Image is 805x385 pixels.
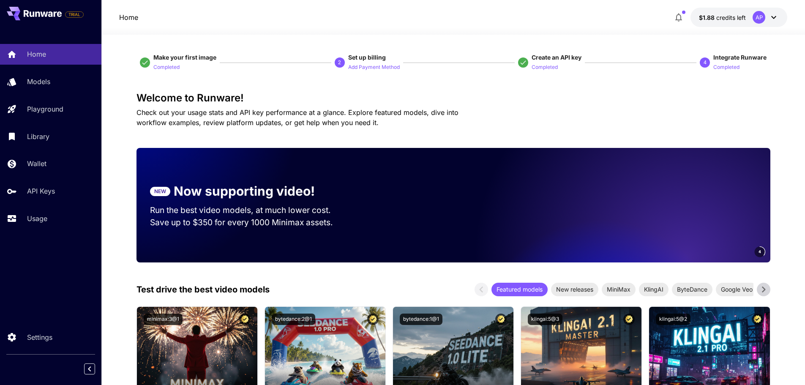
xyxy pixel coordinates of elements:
span: Add your payment card to enable full platform functionality. [65,9,84,19]
p: Wallet [27,158,46,169]
span: New releases [551,285,598,294]
div: New releases [551,283,598,296]
button: $1.8769AP [690,8,787,27]
p: API Keys [27,186,55,196]
div: Collapse sidebar [90,361,101,377]
p: 4 [704,59,707,66]
p: Settings [27,332,52,342]
button: klingai:5@2 [656,314,690,325]
div: $1.8769 [699,13,746,22]
div: Google Veo [716,283,758,296]
span: 4 [759,248,761,255]
span: TRIAL [65,11,83,18]
span: Featured models [491,285,548,294]
span: Google Veo [716,285,758,294]
p: Playground [27,104,63,114]
button: minimax:3@1 [144,314,183,325]
p: Models [27,76,50,87]
span: MiniMax [602,285,636,294]
button: Certified Model – Vetted for best performance and includes a commercial license. [239,314,251,325]
div: KlingAI [639,283,669,296]
span: credits left [716,14,746,21]
button: bytedance:1@1 [400,314,442,325]
p: Home [27,49,46,59]
button: Collapse sidebar [84,363,95,374]
p: 2 [338,59,341,66]
span: ByteDance [672,285,712,294]
button: Certified Model – Vetted for best performance and includes a commercial license. [752,314,763,325]
span: KlingAI [639,285,669,294]
button: Certified Model – Vetted for best performance and includes a commercial license. [367,314,379,325]
a: Home [119,12,138,22]
button: Certified Model – Vetted for best performance and includes a commercial license. [623,314,635,325]
nav: breadcrumb [119,12,138,22]
span: $1.88 [699,14,716,21]
button: klingai:5@3 [528,314,562,325]
button: bytedance:2@1 [272,314,315,325]
p: Usage [27,213,47,224]
div: Featured models [491,283,548,296]
p: Library [27,131,49,142]
button: Certified Model – Vetted for best performance and includes a commercial license. [495,314,507,325]
div: MiniMax [602,283,636,296]
div: AP [753,11,765,24]
div: ByteDance [672,283,712,296]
